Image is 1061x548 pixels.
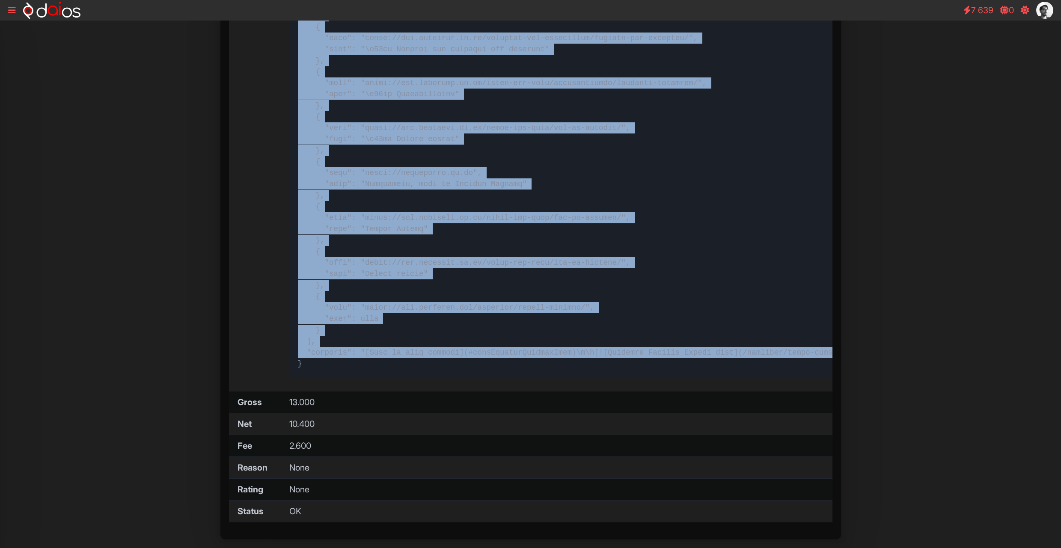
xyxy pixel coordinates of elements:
strong: Gross [238,397,262,407]
strong: Net [238,419,252,429]
strong: Status [238,506,264,516]
img: citations [1036,2,1053,19]
strong: Rating [238,484,263,495]
strong: Fee [238,441,252,451]
img: logo-neg-h.svg [23,2,80,19]
span: 7 639 [971,5,993,15]
a: 7 639 [959,2,998,19]
a: 0 [996,2,1018,19]
strong: Reason [238,462,267,473]
span: 0 [1009,5,1014,15]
